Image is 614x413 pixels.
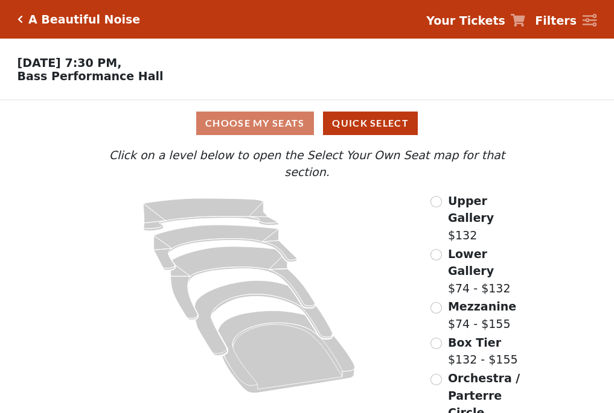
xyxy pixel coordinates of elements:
[28,13,140,27] h5: A Beautiful Noise
[448,192,529,244] label: $132
[448,245,529,297] label: $74 - $132
[154,225,297,270] path: Lower Gallery - Seats Available: 146
[535,14,577,27] strong: Filters
[426,14,505,27] strong: Your Tickets
[448,194,494,225] span: Upper Gallery
[448,300,516,313] span: Mezzanine
[448,334,518,368] label: $132 - $155
[85,147,528,181] p: Click on a level below to open the Select Your Own Seat map for that section.
[535,12,596,30] a: Filters
[219,311,356,393] path: Orchestra / Parterre Circle - Seats Available: 49
[448,298,516,332] label: $74 - $155
[18,15,23,24] a: Click here to go back to filters
[144,198,279,231] path: Upper Gallery - Seats Available: 163
[426,12,525,30] a: Your Tickets
[323,112,418,135] button: Quick Select
[448,247,494,278] span: Lower Gallery
[448,336,501,349] span: Box Tier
